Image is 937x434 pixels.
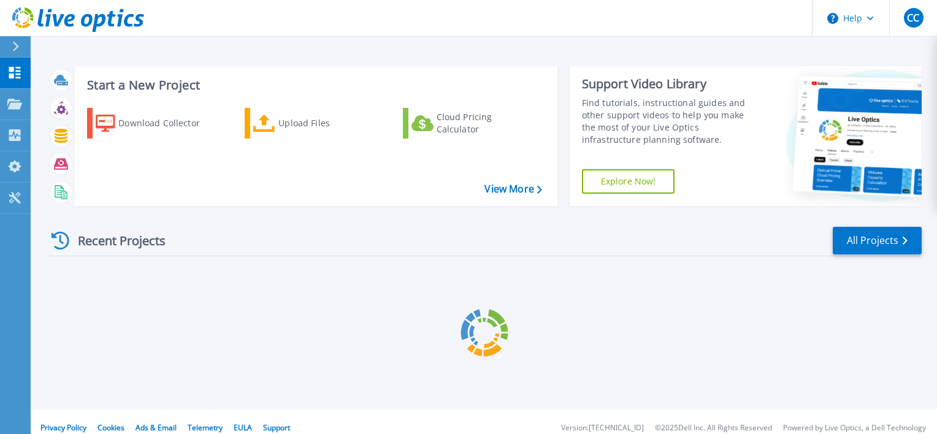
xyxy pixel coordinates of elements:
[234,422,252,433] a: EULA
[582,97,759,146] div: Find tutorials, instructional guides and other support videos to help you make the most of your L...
[40,422,86,433] a: Privacy Policy
[582,169,675,194] a: Explore Now!
[484,183,541,195] a: View More
[561,424,644,432] li: Version: [TECHNICAL_ID]
[87,108,224,139] a: Download Collector
[783,424,926,432] li: Powered by Live Optics, a Dell Technology
[118,111,216,135] div: Download Collector
[87,78,541,92] h3: Start a New Project
[278,111,377,135] div: Upload Files
[833,227,922,254] a: All Projects
[907,13,919,23] span: CC
[437,111,535,135] div: Cloud Pricing Calculator
[582,76,759,92] div: Support Video Library
[655,424,772,432] li: © 2025 Dell Inc. All Rights Reserved
[136,422,177,433] a: Ads & Email
[245,108,381,139] a: Upload Files
[47,226,182,256] div: Recent Projects
[403,108,540,139] a: Cloud Pricing Calculator
[98,422,124,433] a: Cookies
[263,422,290,433] a: Support
[188,422,223,433] a: Telemetry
